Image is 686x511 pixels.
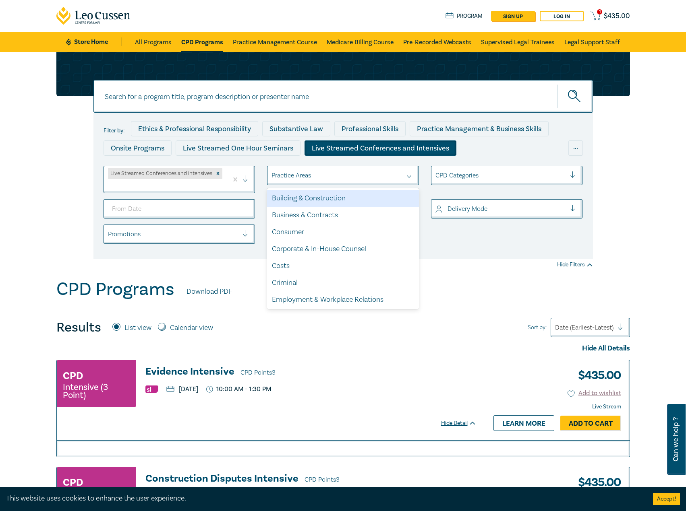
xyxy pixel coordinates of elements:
span: CPD Points 3 [240,369,276,377]
a: Legal Support Staff [564,32,620,52]
h3: CPD [63,369,83,383]
h4: Results [56,319,101,336]
div: Consumer [267,224,419,241]
div: Hide All Details [56,343,630,354]
button: Add to wishlist [568,389,621,398]
div: ... [568,140,583,156]
div: Costs [267,258,419,274]
div: Building & Construction [267,190,419,207]
div: Onsite Programs [104,140,172,156]
div: Practice Management & Business Skills [410,121,549,136]
input: select [108,230,110,239]
div: Live Streamed Practical Workshops [104,160,231,175]
div: Pre-Recorded Webcasts [235,160,328,175]
div: Live Streamed Conferences and Intensives [108,168,213,179]
div: Corporate & In-House Counsel [267,241,419,258]
p: [DATE] [166,386,198,392]
div: Ethics [267,308,419,325]
input: select [271,171,273,180]
div: Hide Detail [441,419,485,427]
div: Criminal [267,274,419,291]
h3: Construction Disputes Intensive [145,473,477,485]
label: Calendar view [170,323,213,333]
a: Medicare Billing Course [327,32,394,52]
p: 10:00 AM - 1:30 PM [206,385,271,393]
label: List view [124,323,151,333]
div: Hide Filters [557,261,593,269]
div: National Programs [424,160,498,175]
a: sign up [491,11,535,21]
span: 1 [597,9,602,14]
div: Ethics & Professional Responsibility [131,121,258,136]
div: Business & Contracts [267,207,419,224]
img: Substantive Law [145,385,158,393]
h3: Evidence Intensive [145,366,477,378]
input: Search for a program title, program description or presenter name [93,80,593,113]
h1: CPD Programs [56,279,174,300]
label: Filter by: [104,128,124,134]
div: Professional Skills [334,121,406,136]
span: Sort by: [528,323,547,332]
small: Intensive (3 Point) [63,383,130,399]
span: CPD Points 3 [305,476,340,484]
a: Evidence Intensive CPD Points3 [145,366,477,378]
a: Store Home [66,37,122,46]
span: Can we help ? [672,409,680,470]
div: This website uses cookies to enhance the user experience. [6,493,641,504]
input: select [108,181,110,190]
h3: $ 435.00 [572,366,621,385]
input: select [435,171,437,180]
h3: CPD [63,475,83,490]
div: Live Streamed One Hour Seminars [176,140,301,156]
a: All Programs [135,32,172,52]
input: Sort by [555,323,557,332]
input: From Date [104,199,255,218]
div: Employment & Workplace Relations [267,291,419,308]
a: Add to Cart [560,416,621,431]
a: Learn more [493,415,554,431]
div: Remove Live Streamed Conferences and Intensives [213,168,222,179]
a: Supervised Legal Trainees [481,32,555,52]
div: 10 CPD Point Packages [332,160,420,175]
a: Download PDF [187,286,232,297]
button: Accept cookies [653,493,680,505]
input: select [435,204,437,213]
a: Construction Disputes Intensive CPD Points3 [145,473,477,485]
strong: Live Stream [592,403,621,410]
a: Pre-Recorded Webcasts [403,32,471,52]
a: Log in [540,11,584,21]
div: Live Streamed Conferences and Intensives [305,140,456,156]
h3: $ 435.00 [572,473,621,492]
a: Program [446,12,483,21]
div: Substantive Law [262,121,330,136]
a: Practice Management Course [233,32,317,52]
span: $ 435.00 [604,12,630,21]
a: CPD Programs [181,32,223,52]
